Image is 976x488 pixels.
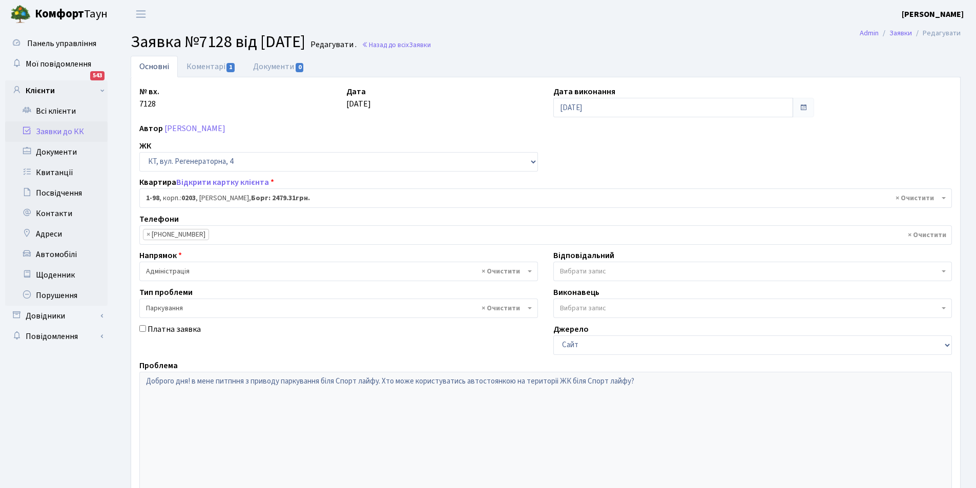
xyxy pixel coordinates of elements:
[902,8,964,20] a: [PERSON_NAME]
[146,193,939,203] span: <b>1-98</b>, корп.: <b>0203</b>, Хоролець Ольга Михайлівна, <b>Борг: 2479.31грн.</b>
[35,6,108,23] span: Таун
[5,183,108,203] a: Посвідчення
[5,101,108,121] a: Всі клієнти
[139,286,193,299] label: Тип проблеми
[5,224,108,244] a: Адреси
[409,40,431,50] span: Заявки
[139,188,952,208] span: <b>1-98</b>, корп.: <b>0203</b>, Хоролець Ольга Михайлівна, <b>Борг: 2479.31грн.</b>
[339,86,546,117] div: [DATE]
[90,71,105,80] div: 543
[5,203,108,224] a: Контакти
[902,9,964,20] b: [PERSON_NAME]
[346,86,366,98] label: Дата
[908,230,946,240] span: Видалити всі елементи
[5,142,108,162] a: Документи
[139,213,179,225] label: Телефони
[482,266,520,277] span: Видалити всі елементи
[296,63,304,72] span: 0
[143,229,209,240] li: (067) 757-07-62
[139,249,182,262] label: Напрямок
[131,56,178,77] a: Основні
[176,177,269,188] a: Відкрити картку клієнта
[139,359,178,372] label: Проблема
[896,193,934,203] span: Видалити всі елементи
[560,266,606,277] span: Вибрати запис
[139,122,163,135] label: Автор
[553,249,614,262] label: Відповідальний
[860,28,879,38] a: Admin
[148,323,201,335] label: Платна заявка
[5,80,108,101] a: Клієнти
[244,56,313,77] a: Документи
[308,40,357,50] small: Редагувати .
[146,193,159,203] b: 1-98
[912,28,961,39] li: Редагувати
[27,38,96,49] span: Панель управління
[5,244,108,265] a: Автомобілі
[26,58,91,70] span: Мої повідомлення
[10,4,31,25] img: logo.png
[5,285,108,306] a: Порушення
[147,229,150,240] span: ×
[139,140,151,152] label: ЖК
[35,6,84,22] b: Комфорт
[251,193,310,203] b: Борг: 2479.31грн.
[132,86,339,117] div: 7128
[482,303,520,313] span: Видалити всі елементи
[560,303,606,313] span: Вибрати запис
[181,193,196,203] b: 0203
[5,54,108,74] a: Мої повідомлення543
[5,162,108,183] a: Квитанції
[146,266,525,277] span: Адміністрація
[5,326,108,347] a: Повідомлення
[553,323,589,335] label: Джерело
[5,306,108,326] a: Довідники
[131,30,305,54] span: Заявка №7128 від [DATE]
[362,40,431,50] a: Назад до всіхЗаявки
[139,86,159,98] label: № вх.
[128,6,154,23] button: Переключити навігацію
[139,176,274,188] label: Квартира
[146,303,525,313] span: Паркування
[139,262,538,281] span: Адміністрація
[164,123,225,134] a: [PERSON_NAME]
[5,33,108,54] a: Панель управління
[844,23,976,44] nav: breadcrumb
[226,63,235,72] span: 1
[139,299,538,318] span: Паркування
[889,28,912,38] a: Заявки
[5,121,108,142] a: Заявки до КК
[553,286,599,299] label: Виконавець
[5,265,108,285] a: Щоденник
[178,56,244,77] a: Коментарі
[553,86,615,98] label: Дата виконання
